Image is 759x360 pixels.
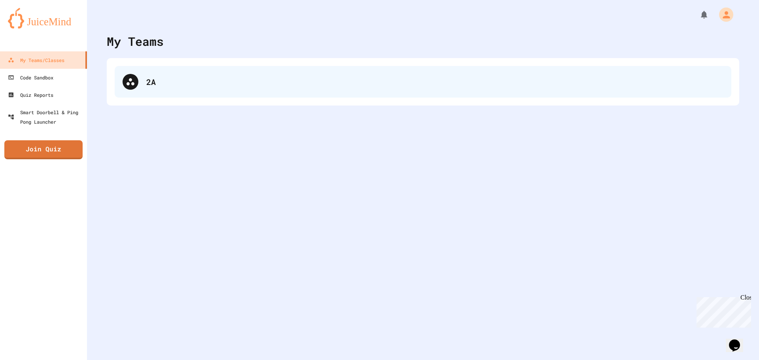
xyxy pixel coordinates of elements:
div: My Teams [107,32,164,50]
div: My Teams/Classes [8,55,64,65]
div: Chat with us now!Close [3,3,55,50]
div: 2A [146,76,723,88]
a: Join Quiz [4,140,83,159]
iframe: chat widget [726,328,751,352]
div: My Notifications [685,8,711,21]
div: Quiz Reports [8,90,53,100]
div: 2A [115,66,731,98]
div: Smart Doorbell & Ping Pong Launcher [8,107,84,126]
iframe: chat widget [693,294,751,328]
div: My Account [711,6,735,24]
div: Code Sandbox [8,73,53,82]
img: logo-orange.svg [8,8,79,28]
